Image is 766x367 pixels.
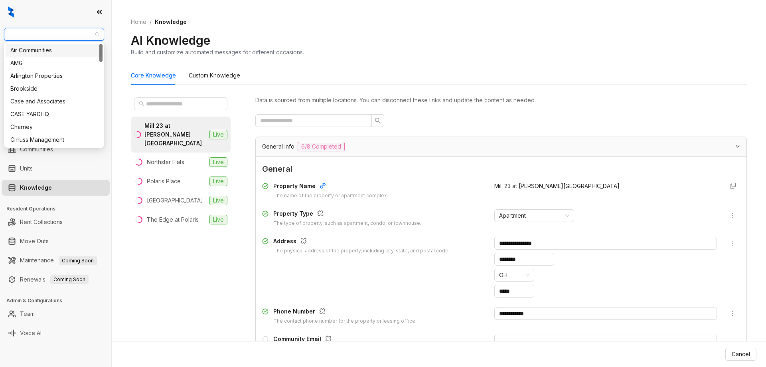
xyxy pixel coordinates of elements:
div: Charney [10,123,98,131]
div: [GEOGRAPHIC_DATA] [147,196,203,205]
span: Live [209,177,227,186]
div: Case and Associates [10,97,98,106]
li: Leads [2,54,110,69]
span: General [262,163,740,175]
span: Live [209,130,227,139]
a: Move Outs [20,233,49,249]
span: Mill 23 at [PERSON_NAME][GEOGRAPHIC_DATA] [494,183,620,189]
div: Mill 23 at [PERSON_NAME][GEOGRAPHIC_DATA] [144,121,206,148]
div: Air Communities [10,46,98,55]
div: Phone Number [273,307,417,317]
a: Home [129,18,148,26]
li: Team [2,306,110,322]
div: Arlington Properties [6,69,103,82]
span: General Info [262,142,294,151]
div: The contact phone number for the property or leasing office. [273,317,417,325]
span: search [375,117,381,124]
li: Leasing [2,88,110,104]
div: AMG [10,59,98,67]
div: Cirruss Management [6,133,103,146]
span: Oakwood Management [9,28,99,40]
span: more [730,310,736,317]
div: The type of property, such as apartment, condo, or townhouse. [273,220,421,227]
span: Live [209,215,227,224]
div: Brookside [10,84,98,93]
div: The physical address of the property, including city, state, and postal code. [273,247,450,255]
div: Build and customize automated messages for different occasions. [131,48,304,56]
a: Rent Collections [20,214,63,230]
span: search [139,101,144,107]
h2: AI Knowledge [131,33,210,48]
div: Cirruss Management [10,135,98,144]
span: Apartment [499,210,569,222]
span: Live [209,157,227,167]
li: Voice AI [2,325,110,341]
div: Property Type [273,209,421,220]
span: expanded [735,144,740,149]
div: Northstar Flats [147,158,184,167]
div: Polaris Place [147,177,181,186]
div: General Info6/8 Completed [256,137,746,156]
div: Case and Associates [6,95,103,108]
a: Knowledge [20,180,52,196]
div: Custom Knowledge [189,71,240,80]
h3: Admin & Configurations [6,297,111,304]
div: Core Knowledge [131,71,176,80]
li: Communities [2,141,110,157]
span: Coming Soon [50,275,89,284]
span: Knowledge [155,18,187,25]
div: Arlington Properties [10,71,98,80]
li: Units [2,161,110,177]
span: more [730,240,736,246]
li: Collections [2,107,110,123]
li: Move Outs [2,233,110,249]
span: Live [209,196,227,205]
div: CASE YARDI IQ [10,110,98,119]
div: Community Email [273,335,430,345]
div: AMG [6,57,103,69]
span: more [730,212,736,219]
span: OH [499,269,529,281]
a: Communities [20,141,53,157]
a: Team [20,306,35,322]
div: The Edge at Polaris [147,215,199,224]
li: Renewals [2,272,110,288]
div: The name of the property or apartment complex. [273,192,388,200]
a: RenewalsComing Soon [20,272,89,288]
div: Air Communities [6,44,103,57]
div: Brookside [6,82,103,95]
a: Units [20,161,33,177]
div: Address [273,237,450,247]
li: Rent Collections [2,214,110,230]
div: Data is sourced from multiple locations. You can disconnect these links and update the content as... [255,96,747,105]
span: 6/8 Completed [298,142,345,151]
div: Charney [6,121,103,133]
span: Coming Soon [59,256,97,265]
h3: Resident Operations [6,205,111,212]
div: Property Name [273,182,388,192]
div: CASE YARDI IQ [6,108,103,121]
a: Voice AI [20,325,41,341]
li: / [150,18,152,26]
li: Maintenance [2,252,110,268]
img: logo [8,6,14,18]
li: Knowledge [2,180,110,196]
